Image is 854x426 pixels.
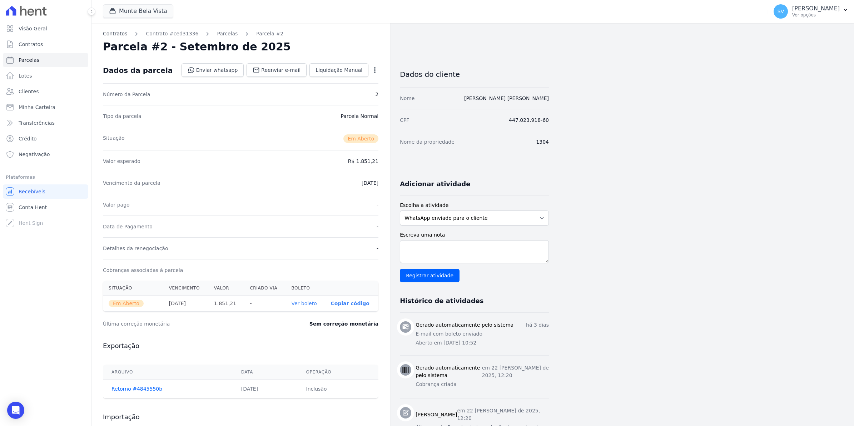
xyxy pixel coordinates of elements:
[19,204,47,211] span: Conta Hent
[19,188,45,195] span: Recebíveis
[400,297,483,305] h3: Histórico de atividades
[416,330,549,338] p: E-mail com boleto enviado
[103,267,183,274] dt: Cobranças associadas à parcela
[103,281,163,296] th: Situação
[103,342,378,350] h3: Exportação
[103,4,173,18] button: Munte Bela Vista
[509,117,549,124] dd: 447.023.918-60
[400,117,409,124] dt: CPF
[362,179,378,187] dd: [DATE]
[331,301,369,306] button: Copiar código
[19,56,39,64] span: Parcelas
[3,100,88,114] a: Minha Carteira
[792,12,840,18] p: Ver opções
[3,21,88,36] a: Visão Geral
[768,1,854,21] button: SV [PERSON_NAME] Ver opções
[375,91,378,98] dd: 2
[233,380,298,398] td: [DATE]
[291,301,317,306] a: Ver boleto
[244,296,286,312] th: -
[163,296,208,312] th: [DATE]
[536,138,549,145] dd: 1304
[3,200,88,214] a: Conta Hent
[19,25,47,32] span: Visão Geral
[377,201,378,208] dd: -
[792,5,840,12] p: [PERSON_NAME]
[400,269,460,282] input: Registrar atividade
[103,158,140,165] dt: Valor esperado
[6,173,85,182] div: Plataformas
[19,104,55,111] span: Minha Carteira
[182,63,244,77] a: Enviar whatsapp
[286,281,325,296] th: Boleto
[400,138,455,145] dt: Nome da propriedade
[103,91,150,98] dt: Número da Parcela
[103,40,291,53] h2: Parcela #2 - Setembro de 2025
[208,281,244,296] th: Valor
[103,30,378,38] nav: Breadcrumb
[208,296,244,312] th: 1.851,21
[247,63,307,77] a: Reenviar e-mail
[343,134,378,143] span: Em Aberto
[457,407,549,422] p: em 22 [PERSON_NAME] de 2025, 12:20
[217,30,238,38] a: Parcelas
[103,365,233,380] th: Arquivo
[482,364,549,379] p: em 22 [PERSON_NAME] de 2025, 12:20
[416,411,457,418] h3: [PERSON_NAME]
[3,37,88,51] a: Contratos
[103,134,125,143] dt: Situação
[3,69,88,83] a: Lotes
[3,132,88,146] a: Crédito
[3,147,88,162] a: Negativação
[416,339,549,347] p: Aberto em [DATE] 10:52
[103,223,153,230] dt: Data de Pagamento
[400,231,549,239] label: Escreva uma nota
[400,95,414,102] dt: Nome
[146,30,198,38] a: Contrato #ced31336
[526,321,549,329] p: há 3 dias
[7,402,24,419] div: Open Intercom Messenger
[103,245,168,252] dt: Detalhes da renegociação
[400,202,549,209] label: Escolha a atividade
[19,88,39,95] span: Clientes
[400,70,549,79] h3: Dados do cliente
[233,365,298,380] th: Data
[348,158,378,165] dd: R$ 1.851,21
[109,300,144,307] span: Em Aberto
[416,321,513,329] h3: Gerado automaticamente pelo sistema
[103,413,378,421] h3: Importação
[103,320,266,327] dt: Última correção monetária
[298,365,379,380] th: Operação
[416,381,549,388] p: Cobrança criada
[400,180,470,188] h3: Adicionar atividade
[103,66,173,75] div: Dados da parcela
[341,113,378,120] dd: Parcela Normal
[19,135,37,142] span: Crédito
[19,119,55,127] span: Transferências
[103,30,127,38] a: Contratos
[103,179,160,187] dt: Vencimento da parcela
[377,223,378,230] dd: -
[103,201,130,208] dt: Valor pago
[3,116,88,130] a: Transferências
[778,9,784,14] span: SV
[309,320,378,327] dd: Sem correção monetária
[111,386,162,392] a: Retorno #4845550b
[163,281,208,296] th: Vencimento
[316,66,362,74] span: Liquidação Manual
[19,41,43,48] span: Contratos
[103,113,141,120] dt: Tipo da parcela
[3,53,88,67] a: Parcelas
[261,66,301,74] span: Reenviar e-mail
[298,380,379,398] td: Inclusão
[3,84,88,99] a: Clientes
[416,364,482,379] h3: Gerado automaticamente pelo sistema
[19,151,50,158] span: Negativação
[19,72,32,79] span: Lotes
[309,63,368,77] a: Liquidação Manual
[377,245,378,252] dd: -
[464,95,549,101] a: [PERSON_NAME] [PERSON_NAME]
[3,184,88,199] a: Recebíveis
[244,281,286,296] th: Criado via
